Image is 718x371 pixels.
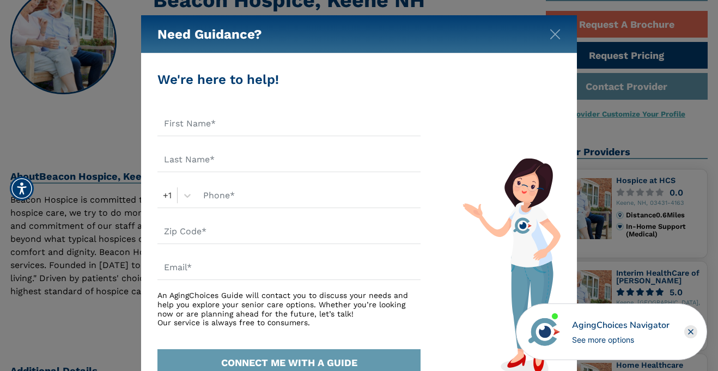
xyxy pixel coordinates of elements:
img: modal-close.svg [550,29,561,40]
h5: Need Guidance? [157,15,262,53]
div: Close [684,325,697,338]
div: Accessibility Menu [10,177,34,200]
input: Last Name* [157,147,421,172]
div: AgingChoices Navigator [572,319,670,332]
div: See more options [572,334,670,345]
input: Email* [157,255,421,280]
button: Close [550,27,561,38]
div: An AgingChoices Guide will contact you to discuss your needs and help you explore your senior car... [157,291,421,327]
input: Zip Code* [157,219,421,244]
input: Phone* [197,183,421,208]
img: avatar [526,313,563,350]
div: We're here to help! [157,70,421,89]
input: First Name* [157,111,421,136]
